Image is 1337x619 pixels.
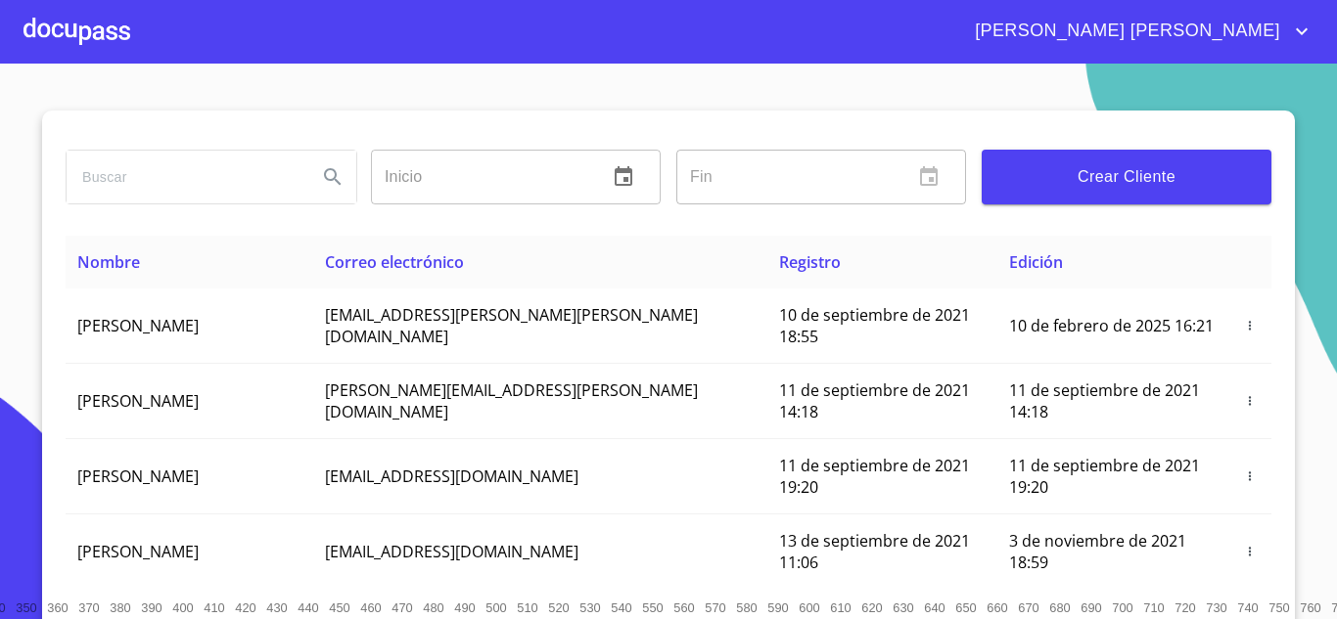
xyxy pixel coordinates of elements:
span: 420 [235,600,255,615]
span: 530 [579,600,600,615]
span: Edición [1009,251,1063,273]
span: 460 [360,600,381,615]
span: [PERSON_NAME] [PERSON_NAME] [960,16,1290,47]
span: [PERSON_NAME] [77,465,199,487]
span: 580 [736,600,757,615]
span: 510 [517,600,537,615]
span: 450 [329,600,349,615]
span: 13 de septiembre de 2021 11:06 [779,530,970,573]
span: 390 [141,600,161,615]
span: 410 [204,600,224,615]
span: 500 [485,600,506,615]
span: 610 [830,600,851,615]
span: 670 [1018,600,1038,615]
span: [EMAIL_ADDRESS][DOMAIN_NAME] [325,465,578,487]
span: 570 [705,600,725,615]
span: 660 [987,600,1007,615]
span: 740 [1237,600,1258,615]
span: 640 [924,600,945,615]
span: 10 de septiembre de 2021 18:55 [779,304,970,347]
span: 490 [454,600,475,615]
span: [EMAIL_ADDRESS][DOMAIN_NAME] [325,541,578,562]
span: 520 [548,600,569,615]
button: account of current user [960,16,1314,47]
span: 350 [16,600,36,615]
span: 650 [955,600,976,615]
span: 540 [611,600,631,615]
span: 710 [1143,600,1164,615]
span: 760 [1300,600,1320,615]
span: 730 [1206,600,1226,615]
span: 380 [110,600,130,615]
span: 480 [423,600,443,615]
button: Search [309,154,356,200]
span: 720 [1175,600,1195,615]
span: [PERSON_NAME][EMAIL_ADDRESS][PERSON_NAME][DOMAIN_NAME] [325,379,698,422]
span: 11 de septiembre de 2021 19:20 [1009,455,1200,498]
input: search [67,151,301,203]
span: 430 [266,600,287,615]
span: 600 [799,600,819,615]
span: 590 [767,600,788,615]
span: 620 [861,600,882,615]
span: 11 de septiembre de 2021 14:18 [1009,379,1200,422]
span: 10 de febrero de 2025 16:21 [1009,315,1214,336]
span: 470 [392,600,412,615]
span: [PERSON_NAME] [77,315,199,336]
span: 750 [1268,600,1289,615]
span: [PERSON_NAME] [77,390,199,412]
button: Crear Cliente [982,150,1271,204]
span: 360 [47,600,68,615]
span: 680 [1049,600,1070,615]
span: 3 de noviembre de 2021 18:59 [1009,530,1186,573]
span: 630 [893,600,913,615]
span: [EMAIL_ADDRESS][PERSON_NAME][PERSON_NAME][DOMAIN_NAME] [325,304,698,347]
span: Registro [779,251,841,273]
span: 440 [298,600,318,615]
span: 400 [172,600,193,615]
span: 11 de septiembre de 2021 14:18 [779,379,970,422]
span: [PERSON_NAME] [77,541,199,562]
span: 11 de septiembre de 2021 19:20 [779,455,970,498]
span: Crear Cliente [997,163,1256,191]
span: 690 [1081,600,1101,615]
span: 550 [642,600,663,615]
span: Nombre [77,251,140,273]
span: Correo electrónico [325,251,464,273]
span: 700 [1112,600,1132,615]
span: 370 [78,600,99,615]
span: 560 [673,600,694,615]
